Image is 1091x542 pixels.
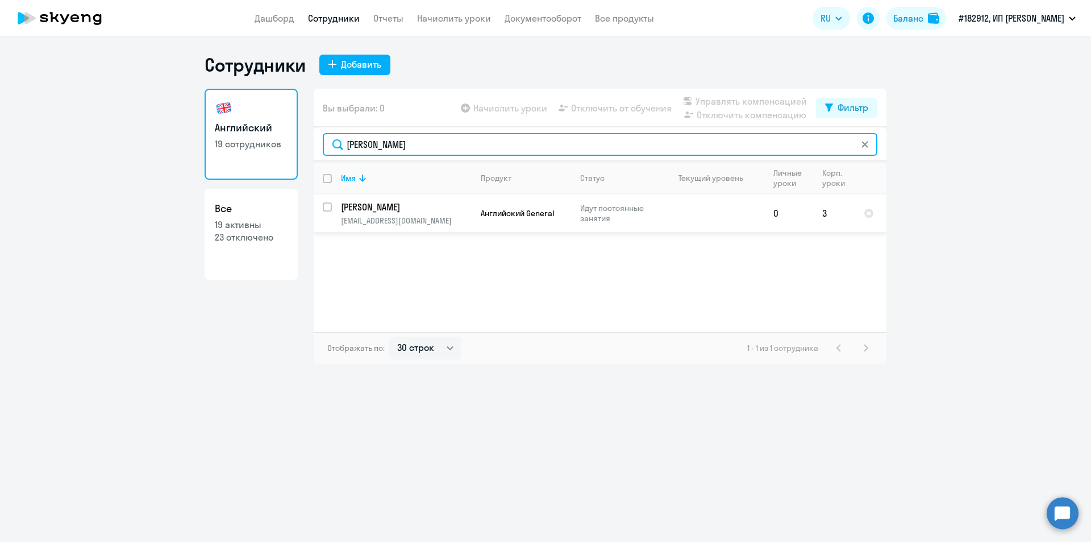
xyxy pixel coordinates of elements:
a: Все продукты [595,13,654,24]
div: Фильтр [838,101,868,114]
button: Балансbalance [886,7,946,30]
img: english [215,99,233,117]
p: [PERSON_NAME] [341,201,469,213]
h1: Сотрудники [205,53,306,76]
span: Вы выбрали: 0 [323,101,385,115]
a: Сотрудники [308,13,360,24]
div: Личные уроки [773,168,805,188]
td: 0 [764,195,813,232]
div: Корп. уроки [822,168,854,188]
button: RU [813,7,850,30]
a: Отчеты [373,13,403,24]
div: Добавить [341,57,381,71]
div: Статус [580,173,658,183]
div: Имя [341,173,356,183]
a: Английский19 сотрудников [205,89,298,180]
p: #182912, ИП [PERSON_NAME] [959,11,1064,25]
div: Статус [580,173,605,183]
div: Баланс [893,11,923,25]
h3: Английский [215,121,288,135]
div: Личные уроки [773,168,813,188]
div: Продукт [481,173,571,183]
td: 3 [813,195,855,232]
div: Корп. уроки [822,168,847,188]
div: Текущий уровень [668,173,764,183]
a: Начислить уроки [417,13,491,24]
p: [EMAIL_ADDRESS][DOMAIN_NAME] [341,216,471,226]
button: Добавить [319,55,390,75]
a: [PERSON_NAME] [341,201,471,213]
div: Имя [341,173,471,183]
div: Продукт [481,173,511,183]
a: Дашборд [255,13,294,24]
p: 23 отключено [215,231,288,243]
p: 19 активны [215,218,288,231]
img: balance [928,13,939,24]
a: Все19 активны23 отключено [205,189,298,280]
span: 1 - 1 из 1 сотрудника [747,343,818,353]
h3: Все [215,201,288,216]
input: Поиск по имени, email, продукту или статусу [323,133,877,156]
span: RU [821,11,831,25]
button: #182912, ИП [PERSON_NAME] [953,5,1081,32]
p: Идут постоянные занятия [580,203,658,224]
a: Документооборот [505,13,581,24]
span: Английский General [481,208,554,218]
p: 19 сотрудников [215,138,288,150]
div: Текущий уровень [678,173,743,183]
button: Фильтр [816,98,877,118]
span: Отображать по: [327,343,385,353]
